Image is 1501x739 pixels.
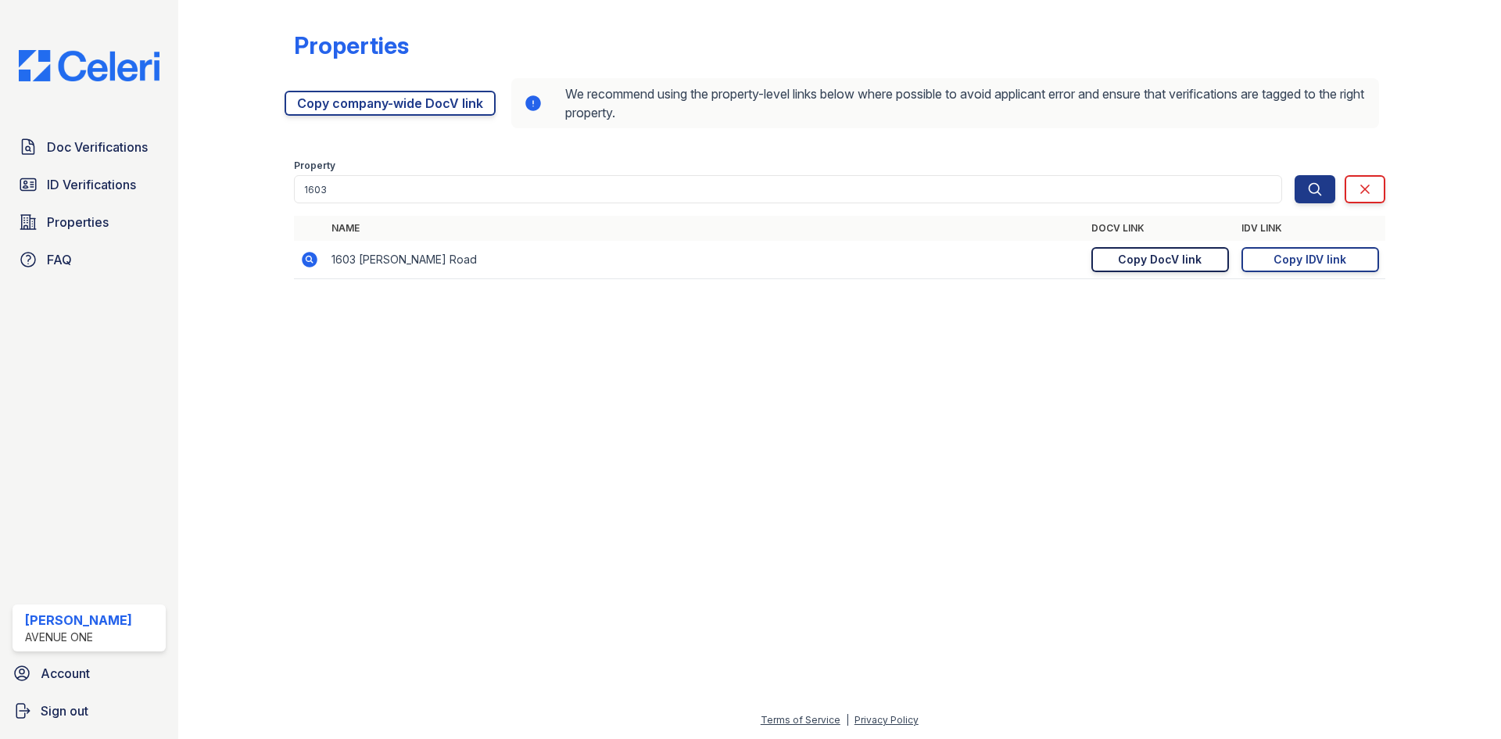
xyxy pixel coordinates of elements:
a: ID Verifications [13,169,166,200]
a: Copy IDV link [1241,247,1379,272]
div: Avenue One [25,630,132,645]
a: Copy DocV link [1091,247,1229,272]
td: 1603 [PERSON_NAME] Road [325,241,1085,279]
a: Terms of Service [761,714,840,726]
span: ID Verifications [47,175,136,194]
input: Search by property name or address [294,175,1282,203]
th: IDV Link [1235,216,1385,241]
div: Copy IDV link [1274,252,1346,267]
a: Copy company-wide DocV link [285,91,496,116]
a: Account [6,658,172,689]
a: Doc Verifications [13,131,166,163]
div: Copy DocV link [1118,252,1202,267]
div: [PERSON_NAME] [25,611,132,630]
span: Properties [47,213,109,231]
div: Properties [294,31,409,59]
th: Name [325,216,1085,241]
label: Property [294,160,335,172]
span: FAQ [47,250,72,269]
a: Sign out [6,695,172,726]
span: Sign out [41,701,88,720]
a: Privacy Policy [854,714,919,726]
span: Doc Verifications [47,138,148,156]
div: | [846,714,849,726]
th: DocV Link [1085,216,1235,241]
span: Account [41,664,90,683]
a: Properties [13,206,166,238]
a: FAQ [13,244,166,275]
img: CE_Logo_Blue-a8612792a0a2168367f1c8372b55b34899dd931a85d93a1a3d3e32e68fde9ad4.png [6,50,172,81]
div: We recommend using the property-level links below where possible to avoid applicant error and ens... [511,78,1379,128]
